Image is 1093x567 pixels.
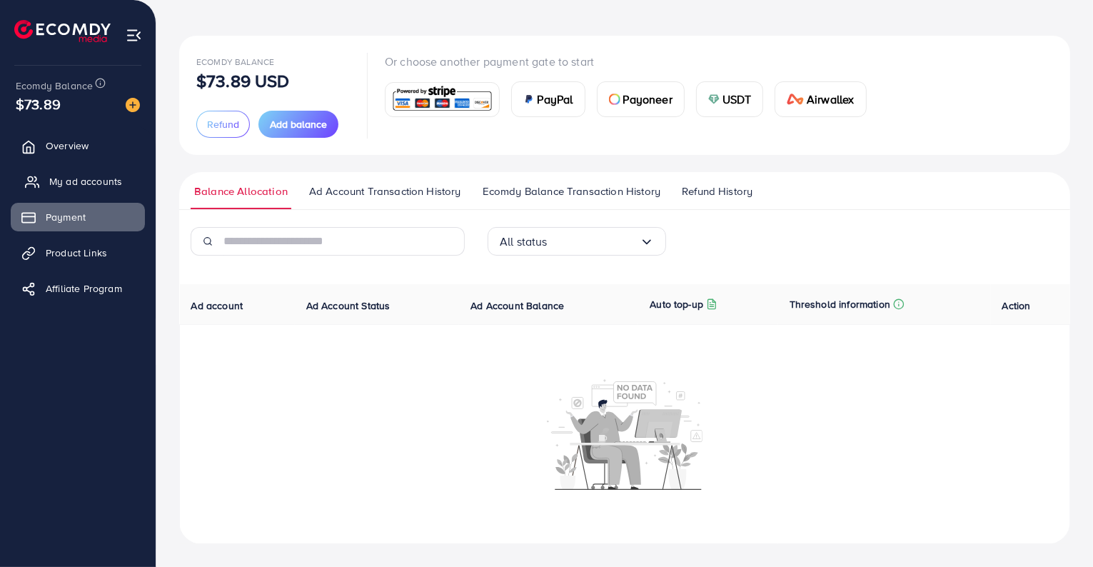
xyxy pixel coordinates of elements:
span: PayPal [538,91,573,108]
a: Product Links [11,239,145,267]
img: card [523,94,535,105]
p: Threshold information [790,296,890,313]
img: card [708,94,720,105]
img: logo [14,20,111,42]
span: USDT [722,91,752,108]
span: $73.89 [16,94,61,114]
img: card [787,94,804,105]
span: Payment [46,210,86,224]
img: No account [547,378,702,490]
span: All status [500,231,548,253]
span: Refund History [682,184,752,199]
span: Affiliate Program [46,281,122,296]
a: cardAirwallex [775,81,866,117]
a: card [385,82,500,117]
a: cardPayoneer [597,81,685,117]
a: Payment [11,203,145,231]
button: Add balance [258,111,338,138]
span: Balance Allocation [194,184,288,199]
span: Ad Account Balance [470,298,564,313]
a: cardPayPal [511,81,585,117]
span: Refund [207,117,239,131]
p: Auto top-up [650,296,703,313]
span: Ad Account Status [306,298,391,313]
span: My ad accounts [49,174,122,189]
img: image [126,98,140,112]
img: card [609,94,620,105]
span: Ecomdy Balance [196,56,274,68]
span: Airwallex [807,91,854,108]
span: Payoneer [623,91,673,108]
img: menu [126,27,142,44]
p: $73.89 USD [196,72,290,89]
span: Ecomdy Balance [16,79,93,93]
span: Add balance [270,117,327,131]
span: Product Links [46,246,107,260]
img: card [390,84,495,115]
button: Refund [196,111,250,138]
span: Ad Account Transaction History [309,184,461,199]
iframe: Chat [1032,503,1082,556]
span: Ad account [191,298,243,313]
a: Overview [11,131,145,160]
p: Or choose another payment gate to start [385,53,878,70]
span: Overview [46,139,89,153]
a: My ad accounts [11,167,145,196]
span: Action [1002,298,1031,313]
span: Ecomdy Balance Transaction History [483,184,660,199]
div: Search for option [488,227,666,256]
input: Search for option [548,231,640,253]
a: cardUSDT [696,81,764,117]
a: Affiliate Program [11,274,145,303]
